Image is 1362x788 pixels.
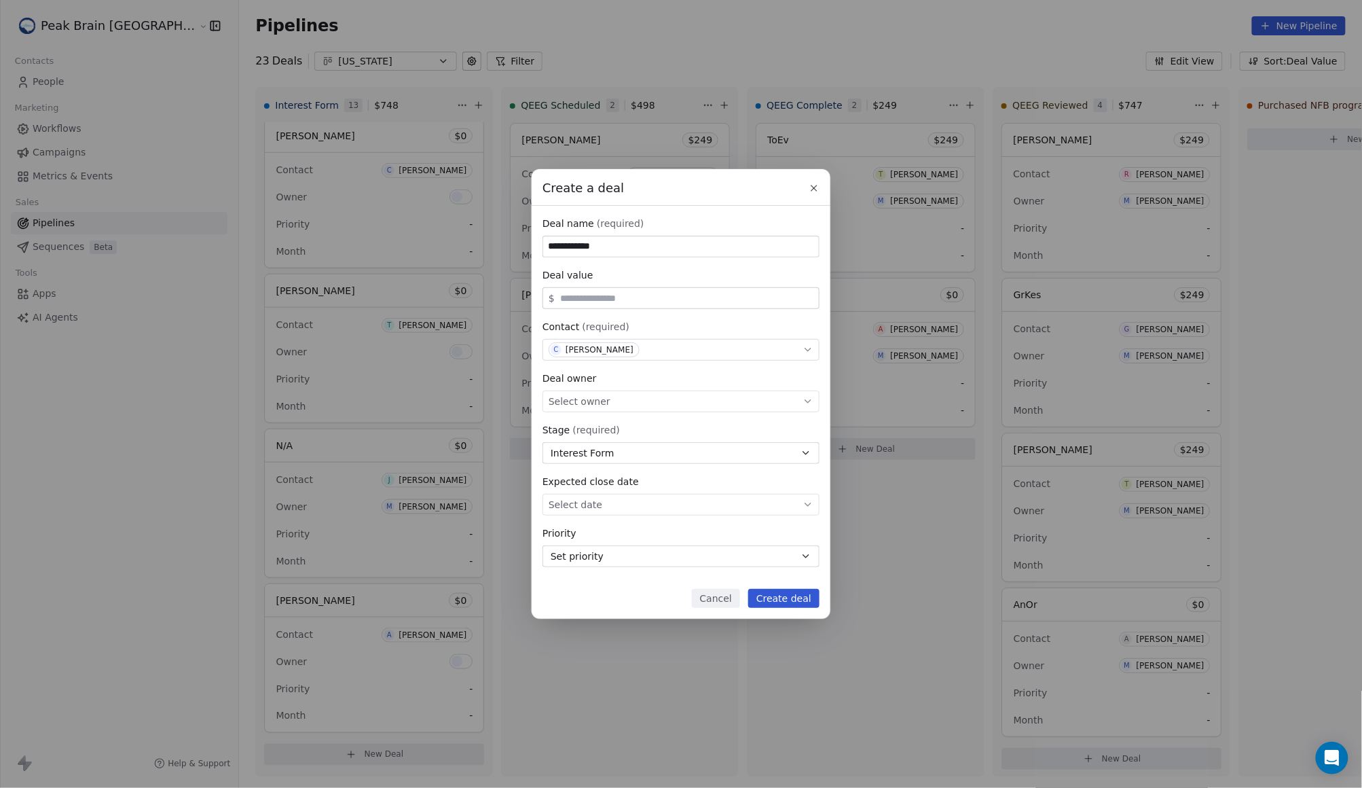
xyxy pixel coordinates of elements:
[542,526,820,540] div: Priority
[566,345,633,355] div: [PERSON_NAME]
[542,475,820,488] div: Expected close date
[549,498,602,512] span: Select date
[542,423,570,437] span: Stage
[597,217,644,230] span: (required)
[542,320,579,334] span: Contact
[549,291,555,305] span: $
[572,423,620,437] span: (required)
[542,179,624,197] span: Create a deal
[542,268,820,282] div: Deal value
[551,446,614,461] span: Interest Form
[542,217,594,230] span: Deal name
[551,550,604,564] span: Set priority
[748,589,820,608] button: Create deal
[582,320,629,334] span: (required)
[549,395,610,408] span: Select owner
[553,344,558,355] div: C
[692,589,740,608] button: Cancel
[542,372,820,385] div: Deal owner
